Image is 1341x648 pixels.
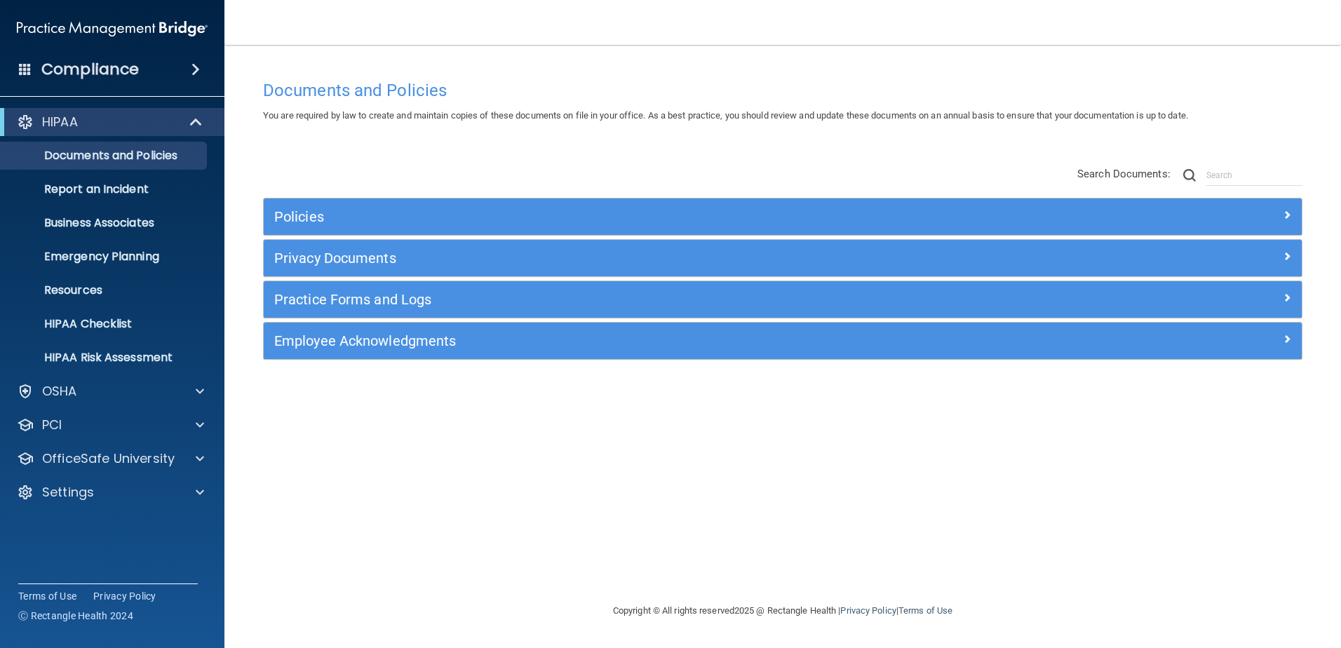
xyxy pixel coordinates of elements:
a: Terms of Use [898,605,952,616]
h4: Documents and Policies [263,81,1302,100]
a: OfficeSafe University [17,450,204,467]
div: Copyright © All rights reserved 2025 @ Rectangle Health | | [527,588,1039,633]
a: Privacy Policy [93,589,156,603]
p: HIPAA [42,114,78,130]
a: Employee Acknowledgments [274,330,1291,352]
a: Practice Forms and Logs [274,288,1291,311]
p: Business Associates [9,216,201,230]
p: OSHA [42,383,77,400]
p: PCI [42,417,62,433]
p: Settings [42,484,94,501]
h5: Practice Forms and Logs [274,292,1032,307]
a: Terms of Use [18,589,76,603]
input: Search [1206,165,1302,186]
h5: Policies [274,209,1032,224]
p: Emergency Planning [9,250,201,264]
p: HIPAA Checklist [9,317,201,331]
img: PMB logo [17,15,208,43]
p: OfficeSafe University [42,450,175,467]
p: Report an Incident [9,182,201,196]
a: HIPAA [17,114,203,130]
a: PCI [17,417,204,433]
span: Ⓒ Rectangle Health 2024 [18,609,133,623]
a: Policies [274,205,1291,228]
h5: Privacy Documents [274,250,1032,266]
a: Privacy Documents [274,247,1291,269]
img: ic-search.3b580494.png [1183,169,1196,182]
span: Search Documents: [1077,168,1171,180]
p: Documents and Policies [9,149,201,163]
a: OSHA [17,383,204,400]
a: Settings [17,484,204,501]
h4: Compliance [41,60,139,79]
h5: Employee Acknowledgments [274,333,1032,349]
span: You are required by law to create and maintain copies of these documents on file in your office. ... [263,110,1188,121]
p: HIPAA Risk Assessment [9,351,201,365]
p: Resources [9,283,201,297]
a: Privacy Policy [840,605,896,616]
